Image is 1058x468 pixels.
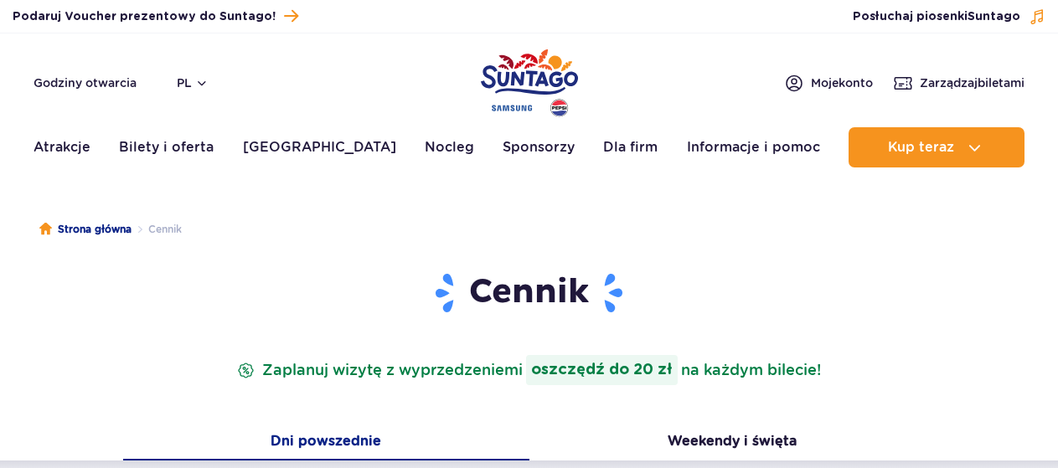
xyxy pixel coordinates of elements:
a: Nocleg [425,127,474,167]
a: Strona główna [39,221,132,238]
button: Dni powszednie [123,425,529,460]
a: Atrakcje [34,127,90,167]
button: Weekendy i święta [529,425,936,460]
button: Kup teraz [849,127,1024,167]
a: Godziny otwarcia [34,75,137,91]
a: Informacje i pomoc [687,127,820,167]
a: Mojekonto [784,73,873,93]
span: Zarządzaj biletami [920,75,1024,91]
a: Sponsorzy [503,127,575,167]
span: Podaruj Voucher prezentowy do Suntago! [13,8,276,25]
a: Zarządzajbiletami [893,73,1024,93]
span: Moje konto [811,75,873,91]
a: Dla firm [603,127,658,167]
span: Kup teraz [888,140,954,155]
h1: Cennik [136,271,923,315]
a: Park of Poland [481,42,578,119]
a: Podaruj Voucher prezentowy do Suntago! [13,5,298,28]
li: Cennik [132,221,182,238]
span: Posłuchaj piosenki [853,8,1020,25]
span: Suntago [968,11,1020,23]
button: Posłuchaj piosenkiSuntago [853,8,1045,25]
strong: oszczędź do 20 zł [526,355,678,385]
p: Zaplanuj wizytę z wyprzedzeniem na każdym bilecie! [234,355,824,385]
button: pl [177,75,209,91]
a: [GEOGRAPHIC_DATA] [243,127,396,167]
a: Bilety i oferta [119,127,214,167]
